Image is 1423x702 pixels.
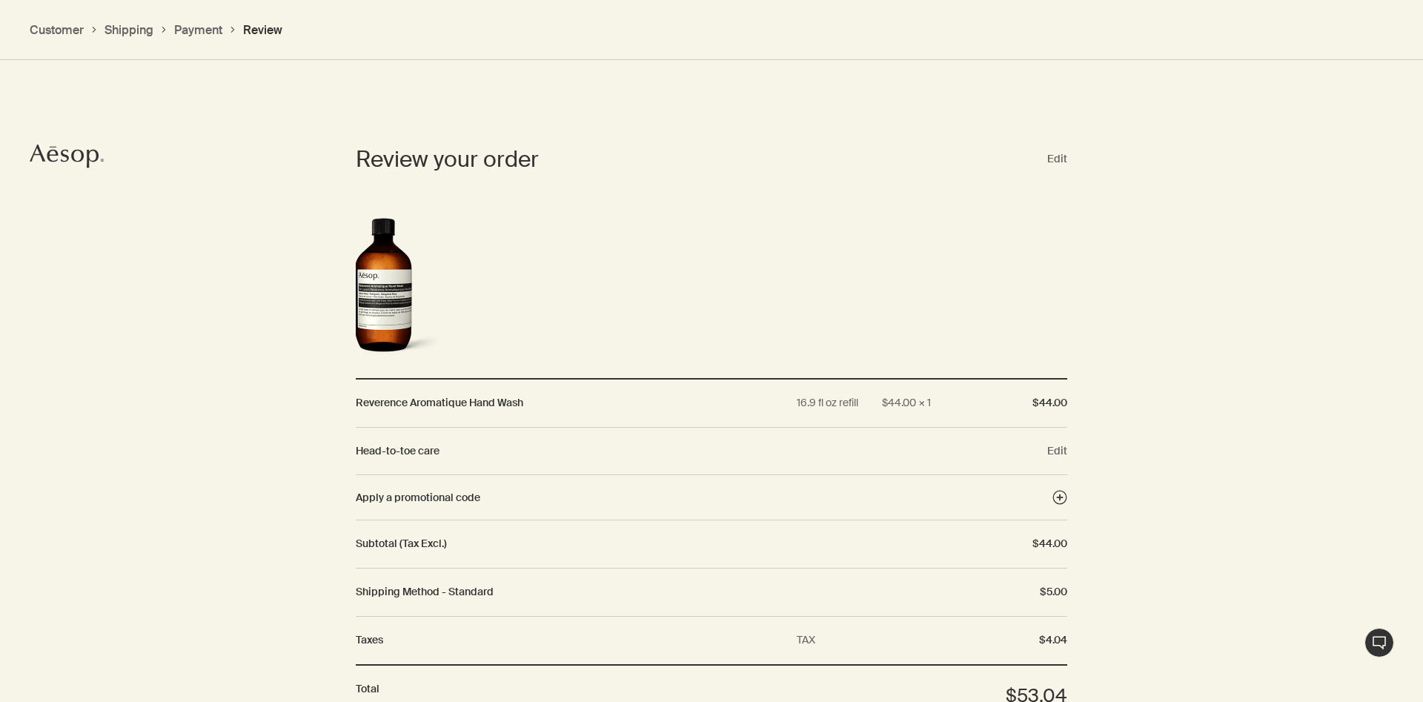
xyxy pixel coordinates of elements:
dd: $5.00 [1025,583,1067,601]
a: Reverence Aromatique Hand Wash [356,394,523,412]
button: Review [243,22,282,38]
button: Edit [1047,444,1067,457]
div: $44.00 × 1 [882,394,952,412]
button: Apply a promotional code [356,490,1067,505]
dt: Shipping Method - Standard [356,583,995,601]
dd: $4.04 [997,632,1067,649]
dt: Subtotal (Tax Excl.) [356,535,988,553]
button: Shipping [105,22,153,38]
button: Customer [30,22,84,38]
button: Payment [174,22,222,38]
dd: $44.00 [997,394,1067,412]
div: Apply a promotional code [356,491,1052,504]
button: Edit [1047,150,1067,168]
h2: Review your order [356,145,1045,174]
dd: TAX [797,632,952,649]
dt: Taxes [356,632,767,649]
button: Live Assistance [1364,628,1394,658]
div: 16.9 fl oz refill [797,394,867,412]
img: Reverence Aromatique Hand Wash with Screwcap [320,204,448,362]
dd: $44.00 [1018,535,1067,553]
dt: Head-to-toe care [356,443,1003,460]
